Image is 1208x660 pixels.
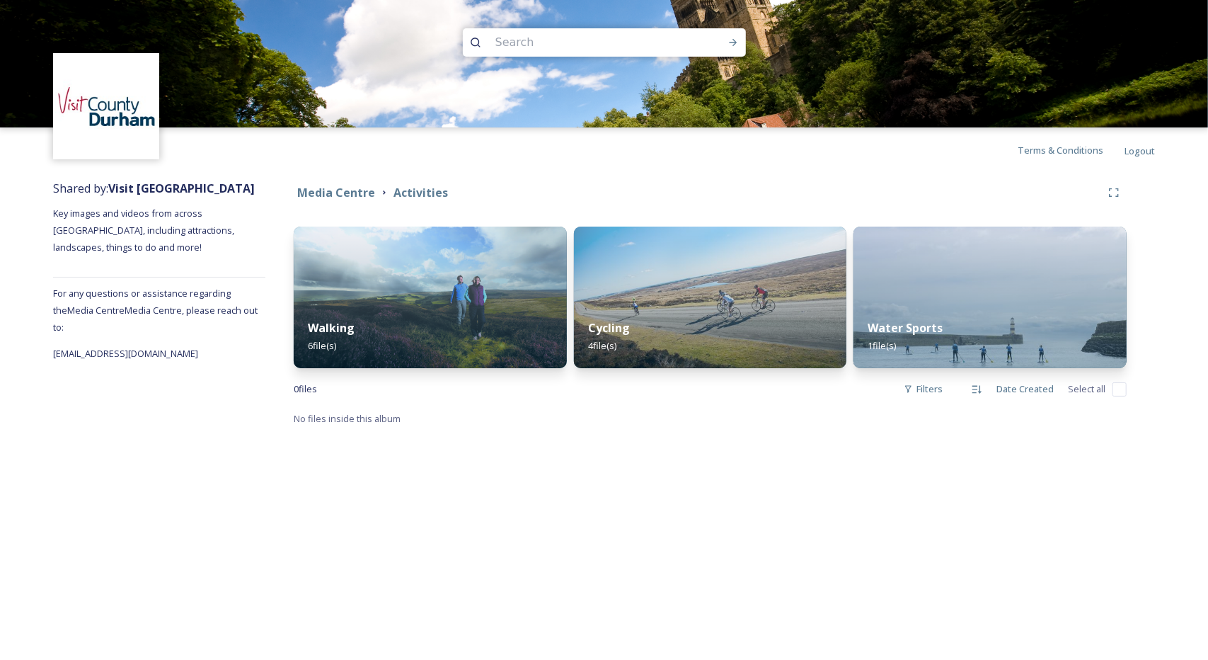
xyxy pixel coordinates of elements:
[588,320,630,336] strong: Cycling
[53,207,236,254] span: Key images and videos from across [GEOGRAPHIC_DATA], including attractions, landscapes, things to...
[297,185,375,200] strong: Media Centre
[294,412,401,425] span: No files inside this album
[108,181,255,196] strong: Visit [GEOGRAPHIC_DATA]
[488,27,682,58] input: Search
[868,339,896,352] span: 1 file(s)
[588,339,616,352] span: 4 file(s)
[574,227,847,368] img: Etape%2520%287%29.jpg
[308,339,336,352] span: 6 file(s)
[294,227,567,368] img: Walking%2520and%2520Cycling%2520%2812%29.jpg
[1068,382,1105,396] span: Select all
[853,227,1127,368] img: Visit_County_Durham_20240611_Critical_Tortoise_Seaham_Marina_01.jpg
[1018,142,1124,159] a: Terms & Conditions
[53,181,255,196] span: Shared by:
[868,320,943,336] strong: Water Sports
[1124,144,1155,157] span: Logout
[55,55,158,158] img: 1680077135441.jpeg
[308,320,355,336] strong: Walking
[989,375,1061,403] div: Date Created
[53,347,198,360] span: [EMAIL_ADDRESS][DOMAIN_NAME]
[897,375,950,403] div: Filters
[294,382,317,396] span: 0 file s
[393,185,448,200] strong: Activities
[53,287,258,334] span: For any questions or assistance regarding the Media Centre Media Centre, please reach out to:
[1018,144,1103,157] span: Terms & Conditions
